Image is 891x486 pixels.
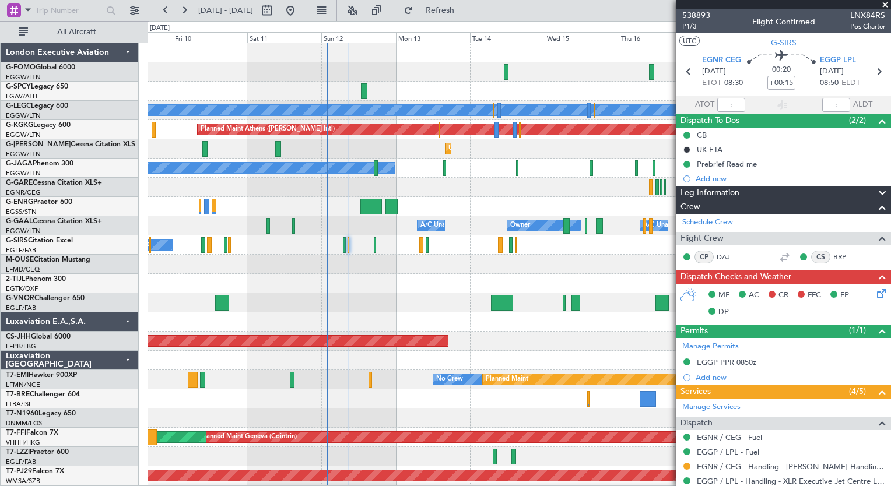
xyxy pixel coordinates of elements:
div: Prebrief Read me [697,159,757,169]
div: Sat 11 [247,32,321,43]
a: G-JAGAPhenom 300 [6,160,73,167]
span: Dispatch Checks and Weather [680,270,791,284]
a: G-GARECessna Citation XLS+ [6,179,102,186]
a: VHHH/HKG [6,438,40,447]
span: G-VNOR [6,295,34,302]
span: All Aircraft [30,28,123,36]
a: LTBA/ISL [6,400,32,408]
div: No Crew [436,371,463,388]
a: G-LEGCLegacy 600 [6,103,68,110]
a: T7-EMIHawker 900XP [6,372,77,379]
span: DP [718,307,729,318]
a: LFMN/NCE [6,381,40,389]
a: EGNR/CEG [6,188,41,197]
span: T7-EMI [6,372,29,379]
div: Add new [696,372,885,382]
span: ETOT [702,78,721,89]
span: AC [749,290,759,301]
div: A/C Unavailable [420,217,469,234]
span: 08:30 [724,78,743,89]
a: T7-PJ29Falcon 7X [6,468,64,475]
a: BRP [833,252,860,262]
span: G-LEGC [6,103,31,110]
span: G-ENRG [6,199,33,206]
a: G-GAALCessna Citation XLS+ [6,218,102,225]
div: CB [697,130,707,140]
div: Thu 16 [619,32,693,43]
div: Fri 10 [173,32,247,43]
div: Wed 15 [545,32,619,43]
span: 08:50 [820,78,839,89]
span: P1/3 [682,22,710,31]
span: (4/5) [849,385,866,397]
a: LGAV/ATH [6,92,37,101]
div: Owner [510,217,530,234]
span: ALDT [853,99,872,111]
div: Planned Maint Geneva (Cointrin) [201,428,297,446]
div: Flight Confirmed [752,16,815,28]
a: WMSA/SZB [6,477,40,485]
a: G-SPCYLegacy 650 [6,83,68,90]
span: T7-BRE [6,391,30,398]
a: 2-TIJLPhenom 300 [6,276,66,283]
span: Services [680,385,711,399]
a: Manage Permits [682,341,739,353]
a: Manage Services [682,402,741,413]
a: EGGW/LTN [6,73,41,82]
a: DNMM/LOS [6,419,42,428]
span: G-SPCY [6,83,31,90]
div: Mon 13 [396,32,470,43]
span: ATOT [695,99,714,111]
a: EGNR / CEG - Fuel [697,432,762,442]
span: Flight Crew [680,232,724,245]
span: EGNR CEG [702,55,741,66]
a: EGNR / CEG - Handling - [PERSON_NAME] Handling Services EGNR / CEG [697,462,885,471]
div: Planned Maint Athens ([PERSON_NAME] Intl) [201,121,335,138]
span: M-OUSE [6,256,34,263]
div: CP [694,251,714,263]
a: Schedule Crew [682,217,733,228]
a: EGLF/FAB [6,304,36,312]
button: UTC [679,36,700,46]
a: G-[PERSON_NAME]Cessna Citation XLS [6,141,135,148]
a: T7-FFIFalcon 7X [6,429,58,436]
a: EGLF/FAB [6,457,36,466]
span: G-SIRS [6,237,28,244]
span: 538893 [682,9,710,22]
span: (1/1) [849,324,866,336]
a: T7-LZZIPraetor 600 [6,449,69,456]
div: CS [811,251,830,263]
span: G-SIRS [771,37,797,49]
span: Pos Charter [850,22,885,31]
div: UK ETA [697,145,722,154]
span: G-GARE [6,179,33,186]
a: G-KGKGLegacy 600 [6,122,71,129]
a: EGGW/LTN [6,150,41,159]
span: T7-PJ29 [6,468,32,475]
a: EGGW/LTN [6,169,41,178]
a: LFPB/LBG [6,342,36,351]
input: Trip Number [36,2,103,19]
span: EGGP LPL [820,55,856,66]
span: G-FOMO [6,64,36,71]
span: G-GAAL [6,218,33,225]
span: Crew [680,200,700,214]
span: ELDT [841,78,860,89]
span: CR [778,290,788,301]
a: T7-BREChallenger 604 [6,391,80,398]
a: EGGP / LPL - Handling - XLR Executive Jet Centre Liverpool EGGP / LPL [697,476,885,486]
span: G-[PERSON_NAME] [6,141,71,148]
a: EGSS/STN [6,207,37,216]
span: [DATE] - [DATE] [198,5,253,16]
a: DAJ [717,252,743,262]
div: Tue 14 [470,32,544,43]
span: Permits [680,325,708,338]
a: G-ENRGPraetor 600 [6,199,72,206]
input: --:-- [717,98,745,112]
span: FFC [808,290,821,301]
a: EGLF/FAB [6,246,36,255]
a: EGTK/OXF [6,284,38,293]
a: EGGW/LTN [6,111,41,120]
span: G-JAGA [6,160,33,167]
span: [DATE] [702,66,726,78]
